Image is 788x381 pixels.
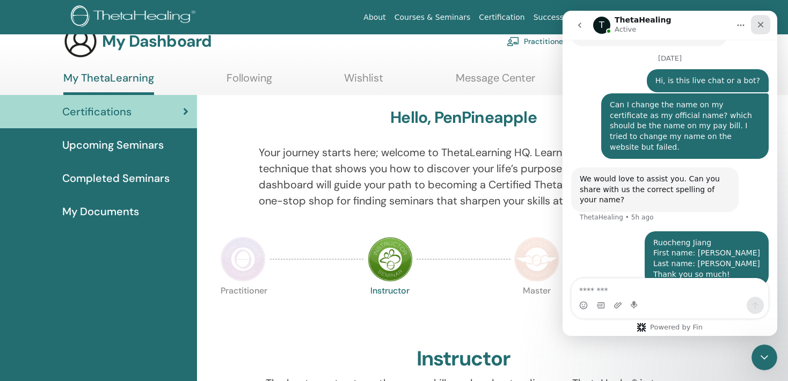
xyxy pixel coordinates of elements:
[221,237,266,282] img: Practitioner
[63,24,98,58] img: generic-user-icon.jpg
[456,71,535,92] a: Message Center
[359,8,390,27] a: About
[368,237,413,282] img: Instructor
[417,347,510,371] h2: Instructor
[563,11,777,336] iframe: Intercom live chat
[514,237,559,282] img: Master
[644,8,672,27] a: Store
[507,36,520,46] img: chalkboard-teacher.svg
[344,71,383,92] a: Wishlist
[62,137,164,153] span: Upcoming Seminars
[227,71,272,92] a: Following
[751,345,777,370] iframe: Intercom live chat
[390,8,475,27] a: Courses & Seminars
[596,8,644,27] a: Resources
[514,287,559,332] p: Master
[259,144,668,209] p: Your journey starts here; welcome to ThetaLearning HQ. Learn the world-renowned technique that sh...
[62,170,170,186] span: Completed Seminars
[507,30,607,53] a: Practitioner Dashboard
[368,287,413,332] p: Instructor
[390,108,537,127] h3: Hello, PenPineapple
[102,32,211,51] h3: My Dashboard
[71,5,199,30] img: logo.png
[475,8,529,27] a: Certification
[529,8,596,27] a: Success Stories
[62,104,132,120] span: Certifications
[62,203,139,219] span: My Documents
[221,287,266,332] p: Practitioner
[63,71,154,95] a: My ThetaLearning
